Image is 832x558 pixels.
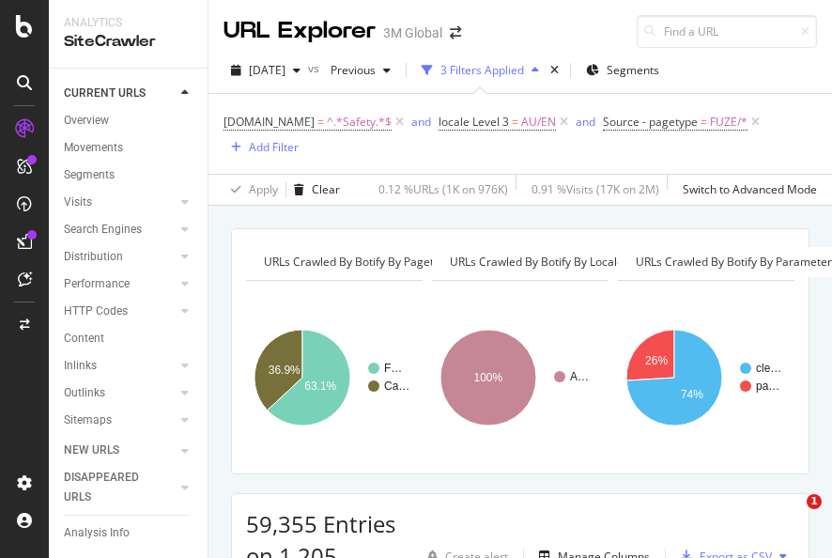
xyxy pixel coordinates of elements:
[249,181,278,197] div: Apply
[64,84,146,103] div: CURRENT URLS
[473,371,502,384] text: 100%
[64,356,176,376] a: Inlinks
[64,193,92,212] div: Visits
[807,494,822,509] span: 1
[681,388,703,401] text: 74%
[64,329,104,349] div: Content
[64,138,194,158] a: Movements
[64,31,193,53] div: SiteCrawler
[414,55,547,85] button: 3 Filters Applied
[64,193,176,212] a: Visits
[64,411,112,430] div: Sitemaps
[450,254,624,270] span: URLs Crawled By Botify By locale
[411,114,431,130] div: and
[327,109,392,135] span: ^.*Safety.*$
[64,274,176,294] a: Performance
[64,356,97,376] div: Inlinks
[675,175,817,205] button: Switch to Advanced Mode
[637,15,817,48] input: Find a URL
[260,247,481,277] h4: URLs Crawled By Botify By pagetype
[378,181,508,197] div: 0.12 % URLs ( 1K on 976K )
[269,364,300,377] text: 36.9%
[64,247,176,267] a: Distribution
[64,138,123,158] div: Movements
[710,109,747,135] span: FUZE/*
[64,165,194,185] a: Segments
[547,61,562,80] div: times
[411,113,431,131] button: and
[607,62,659,78] span: Segments
[756,380,779,393] text: pa…
[440,62,524,78] div: 3 Filters Applied
[64,383,105,403] div: Outlinks
[521,109,556,135] span: AU/EN
[249,62,285,78] span: 2025 Sep. 21st
[64,111,194,131] a: Overview
[312,181,340,197] div: Clear
[304,380,336,393] text: 63.1%
[223,175,278,205] button: Apply
[317,114,324,130] span: =
[64,220,142,240] div: Search Engines
[768,494,813,539] iframe: Intercom live chat
[756,362,781,375] text: cle…
[223,136,299,159] button: Add Filter
[64,523,194,543] a: Analysis Info
[323,62,376,78] span: Previous
[512,114,518,130] span: =
[576,113,595,131] button: and
[578,55,667,85] button: Segments
[432,296,604,459] svg: A chart.
[223,114,315,130] span: [DOMAIN_NAME]
[223,55,308,85] button: [DATE]
[246,296,418,459] svg: A chart.
[64,441,119,460] div: NEW URLS
[64,468,159,507] div: DISAPPEARED URLS
[223,15,376,47] div: URL Explorer
[532,181,659,197] div: 0.91 % Visits ( 17K on 2M )
[64,441,176,460] a: NEW URLS
[249,139,299,155] div: Add Filter
[64,247,123,267] div: Distribution
[383,23,442,42] div: 3M Global
[645,354,668,367] text: 26%
[64,302,128,321] div: HTTP Codes
[64,15,193,31] div: Analytics
[603,114,698,130] span: Source - pagetype
[64,274,130,294] div: Performance
[439,114,509,130] span: locale Level 3
[264,254,453,270] span: URLs Crawled By Botify By pagetype
[64,84,176,103] a: CURRENT URLS
[576,114,595,130] div: and
[64,411,176,430] a: Sitemaps
[446,247,652,277] h4: URLs Crawled By Botify By locale
[384,362,402,375] text: F…
[64,383,176,403] a: Outlinks
[701,114,707,130] span: =
[450,26,461,39] div: arrow-right-arrow-left
[618,296,790,459] svg: A chart.
[64,165,115,185] div: Segments
[64,302,176,321] a: HTTP Codes
[570,370,589,383] text: A…
[683,181,817,197] div: Switch to Advanced Mode
[323,55,398,85] button: Previous
[64,523,130,543] div: Analysis Info
[308,60,323,76] span: vs
[64,220,176,240] a: Search Engines
[64,468,176,507] a: DISAPPEARED URLS
[286,175,340,205] button: Clear
[384,380,409,393] text: Ca…
[64,111,109,131] div: Overview
[64,329,194,349] a: Content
